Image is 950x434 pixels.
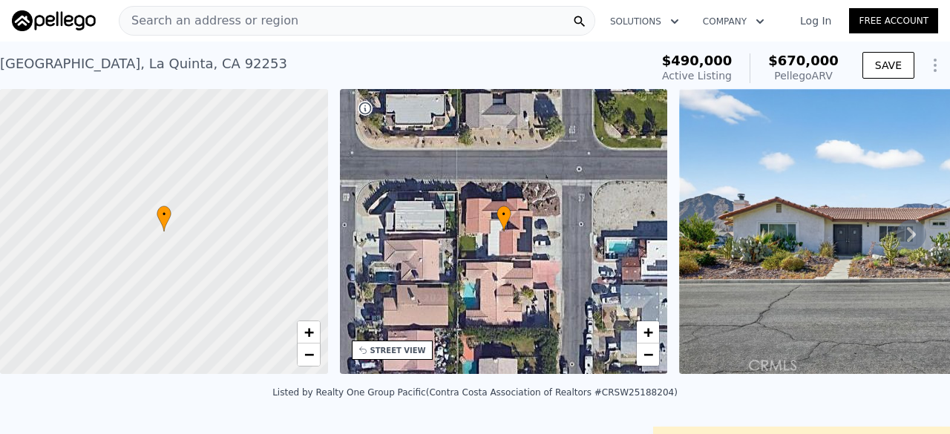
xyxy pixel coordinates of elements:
[157,206,171,231] div: •
[691,8,776,35] button: Company
[12,10,96,31] img: Pellego
[637,343,659,366] a: Zoom out
[782,13,849,28] a: Log In
[849,8,938,33] a: Free Account
[497,206,511,231] div: •
[304,345,313,364] span: −
[598,8,691,35] button: Solutions
[768,53,839,68] span: $670,000
[862,52,914,79] button: SAVE
[119,12,298,30] span: Search an address or region
[768,68,839,83] div: Pellego ARV
[304,323,313,341] span: +
[157,208,171,221] span: •
[272,387,678,398] div: Listed by Realty One Group Pacific (Contra Costa Association of Realtors #CRSW25188204)
[662,70,732,82] span: Active Listing
[637,321,659,343] a: Zoom in
[643,323,653,341] span: +
[298,343,320,366] a: Zoom out
[920,50,950,80] button: Show Options
[370,345,426,356] div: STREET VIEW
[497,208,511,221] span: •
[643,345,653,364] span: −
[662,53,733,68] span: $490,000
[298,321,320,343] a: Zoom in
